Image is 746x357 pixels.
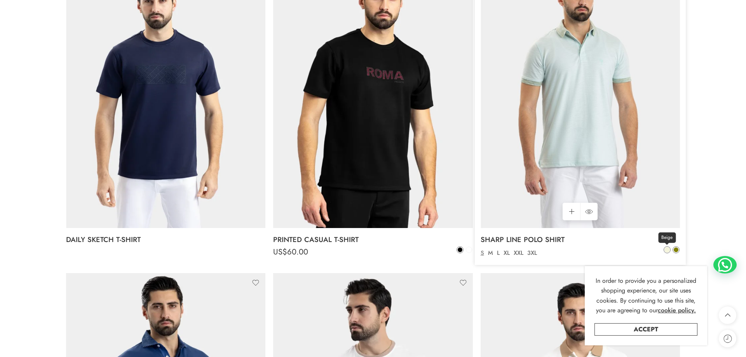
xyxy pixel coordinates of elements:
[481,246,515,258] bdi: 65.00
[502,249,512,258] a: XL
[596,276,696,315] span: In order to provide you a personalized shopping experience, our site uses cookies. By continuing ...
[664,246,671,253] a: Beige
[563,203,580,220] a: Select options for “SHARP LINE POLO SHIRT”
[457,246,464,253] a: Black
[525,249,539,258] a: 3XL
[465,246,472,253] a: White
[273,246,308,258] bdi: 60.00
[479,249,486,258] a: S
[66,232,265,247] a: DAILY SKETCH T-SHIRT
[580,203,598,220] a: QUICK SHOP
[658,305,696,315] a: cookie policy.
[273,246,287,258] span: US$
[486,249,495,258] a: M
[495,249,502,258] a: L
[481,232,680,247] a: SHARP LINE POLO SHIRT
[481,246,495,258] span: US$
[658,232,676,243] span: Beige
[512,249,525,258] a: XXL
[273,232,472,247] a: PRINTED CASUAL T-SHIRT
[594,323,697,336] a: Accept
